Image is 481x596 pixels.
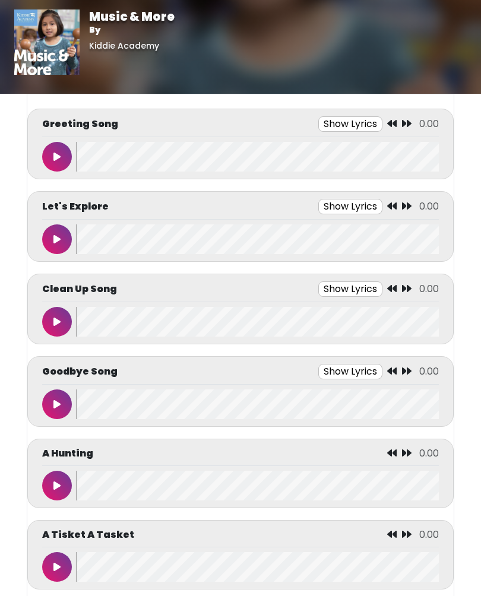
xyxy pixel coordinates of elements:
p: By [89,24,175,36]
h6: Kiddie Academy [89,41,175,51]
span: 0.00 [419,446,439,460]
h1: Music & More [89,9,175,24]
p: A Hunting [42,446,93,461]
span: 0.00 [419,364,439,378]
span: 0.00 [419,282,439,296]
p: Let's Explore [42,199,109,214]
span: 0.00 [419,117,439,131]
button: Show Lyrics [318,116,382,132]
span: 0.00 [419,528,439,541]
button: Show Lyrics [318,199,382,214]
p: Greeting Song [42,117,118,131]
button: Show Lyrics [318,364,382,379]
span: 0.00 [419,199,439,213]
p: Clean Up Song [42,282,117,296]
p: A Tisket A Tasket [42,528,134,542]
button: Show Lyrics [318,281,382,297]
p: Goodbye Song [42,364,118,379]
img: 01vrkzCYTteBT1eqlInO [14,9,80,75]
